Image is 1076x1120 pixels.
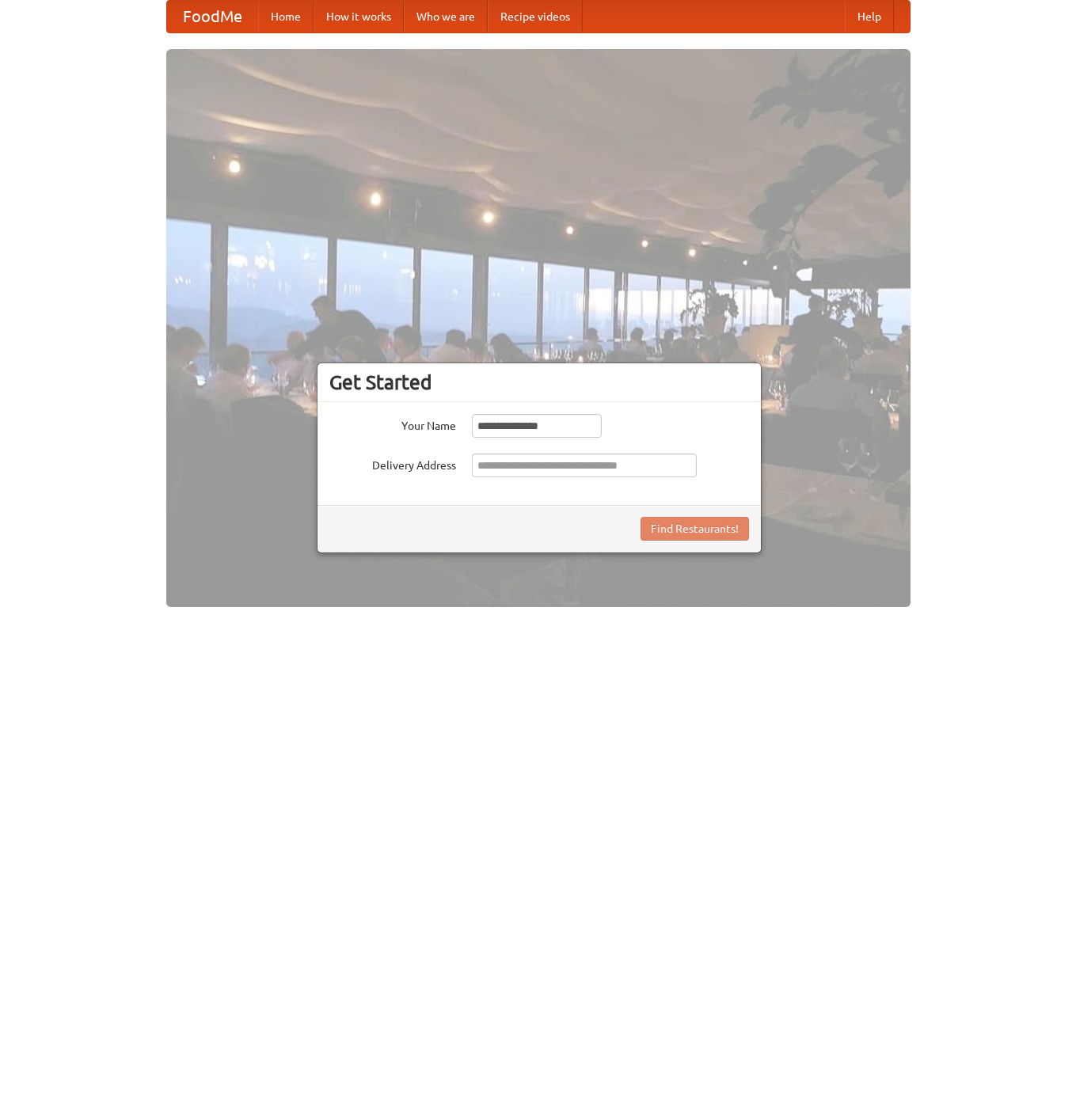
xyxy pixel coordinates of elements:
[329,454,456,473] label: Delivery Address
[488,1,583,32] a: Recipe videos
[329,370,749,394] h3: Get Started
[329,414,456,434] label: Your Name
[845,1,894,32] a: Help
[167,1,258,32] a: FoodMe
[258,1,314,32] a: Home
[404,1,488,32] a: Who we are
[314,1,404,32] a: How it works
[641,517,749,541] button: Find Restaurants!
